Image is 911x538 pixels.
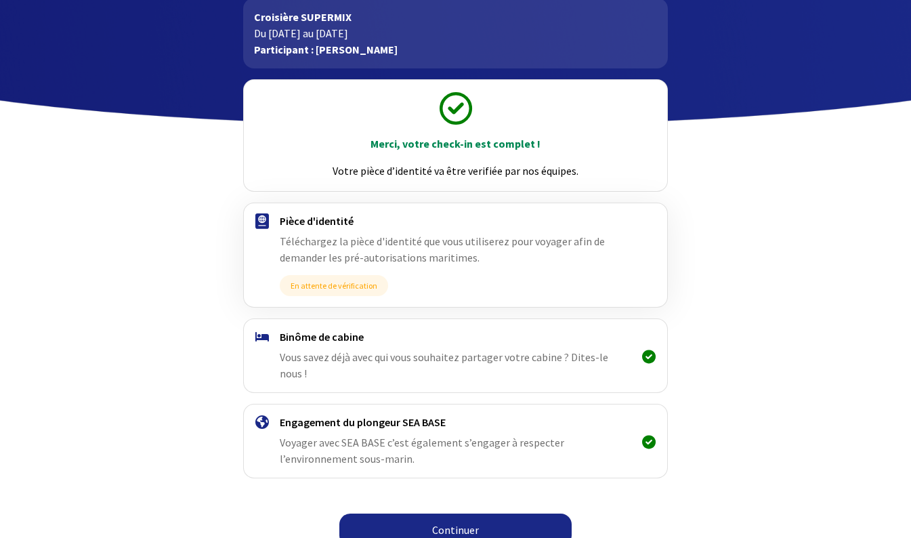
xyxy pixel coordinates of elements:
img: passport.svg [255,213,269,229]
p: Votre pièce d’identité va être verifiée par nos équipes. [256,163,655,179]
img: binome.svg [255,332,269,342]
span: Téléchargez la pièce d'identité que vous utiliserez pour voyager afin de demander les pré-autoris... [280,234,605,264]
p: Croisière SUPERMIX [254,9,657,25]
h4: Engagement du plongeur SEA BASE [280,415,631,429]
p: Du [DATE] au [DATE] [254,25,657,41]
img: engagement.svg [255,415,269,429]
p: Participant : [PERSON_NAME] [254,41,657,58]
span: En attente de vérification [280,275,388,296]
h4: Binôme de cabine [280,330,631,344]
h4: Pièce d'identité [280,214,631,228]
span: Vous savez déjà avec qui vous souhaitez partager votre cabine ? Dites-le nous ! [280,350,608,380]
p: Merci, votre check-in est complet ! [256,136,655,152]
span: Voyager avec SEA BASE c’est également s’engager à respecter l’environnement sous-marin. [280,436,564,465]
